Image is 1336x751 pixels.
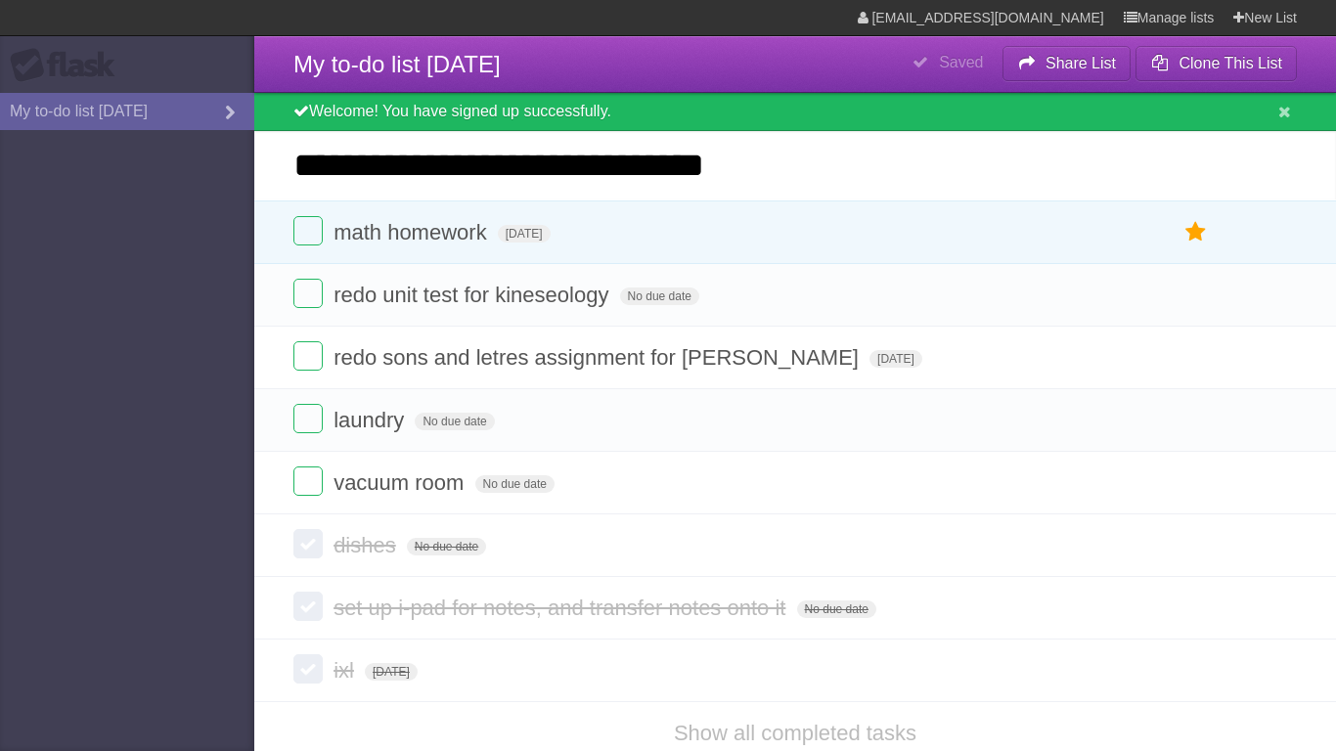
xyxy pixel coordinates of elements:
[415,413,494,430] span: No due date
[407,538,486,555] span: No due date
[475,475,555,493] span: No due date
[293,216,323,245] label: Done
[869,350,922,368] span: [DATE]
[293,341,323,371] label: Done
[334,345,864,370] span: redo sons and letres assignment for [PERSON_NAME]
[939,54,983,70] b: Saved
[293,654,323,684] label: Done
[797,600,876,618] span: No due date
[365,663,418,681] span: [DATE]
[293,404,323,433] label: Done
[620,287,699,305] span: No due date
[1178,216,1215,248] label: Star task
[293,592,323,621] label: Done
[334,220,492,244] span: math homework
[334,533,401,557] span: dishes
[293,529,323,558] label: Done
[1002,46,1132,81] button: Share List
[334,470,468,495] span: vacuum room
[334,596,790,620] span: set up i-pad for notes, and transfer notes onto it
[1136,46,1297,81] button: Clone This List
[293,279,323,308] label: Done
[334,408,409,432] span: laundry
[10,48,127,83] div: Flask
[293,51,501,77] span: My to-do list [DATE]
[254,93,1336,131] div: Welcome! You have signed up successfully.
[334,658,359,683] span: ixl
[498,225,551,243] span: [DATE]
[334,283,613,307] span: redo unit test for kineseology
[1046,55,1116,71] b: Share List
[293,466,323,496] label: Done
[1179,55,1282,71] b: Clone This List
[674,721,916,745] a: Show all completed tasks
